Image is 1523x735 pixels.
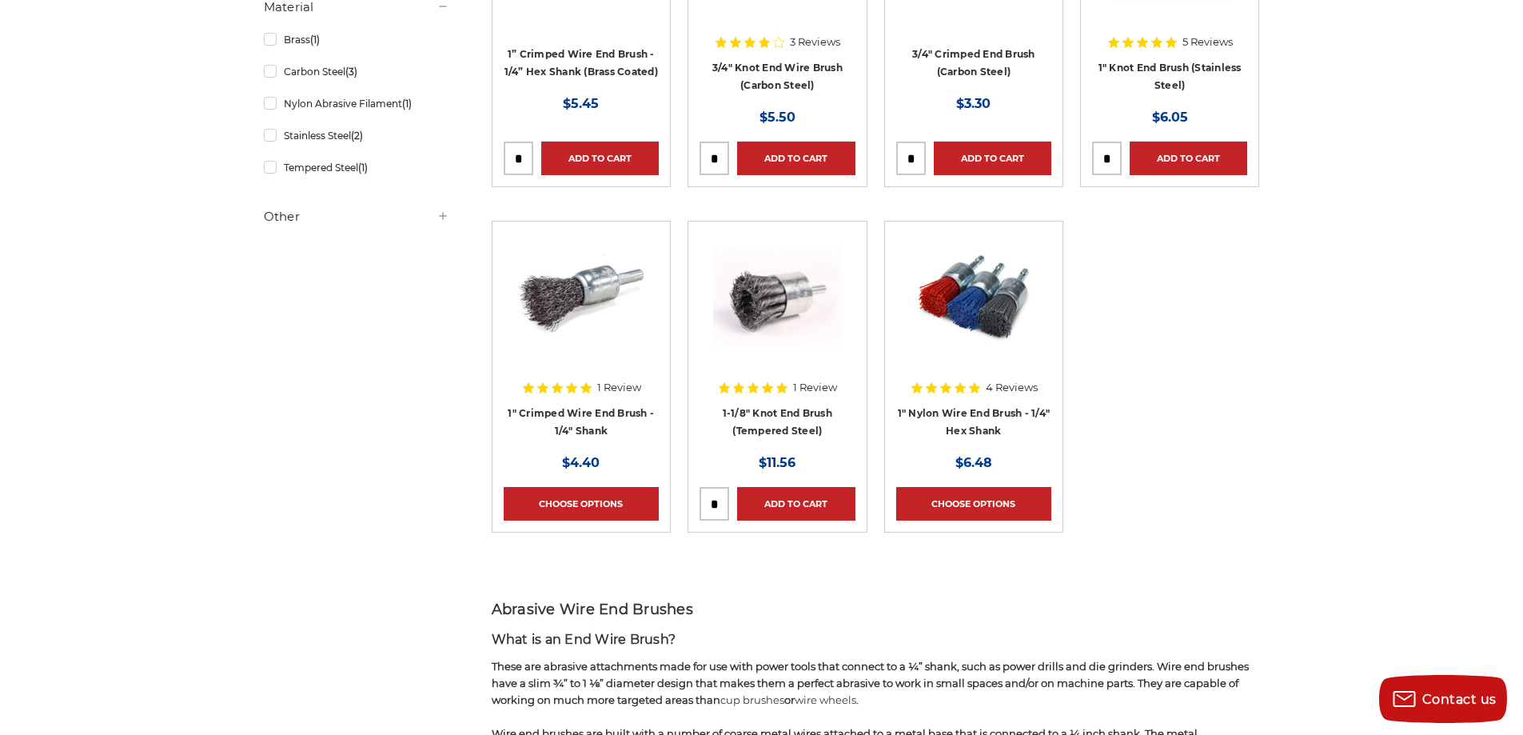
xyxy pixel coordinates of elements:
[310,34,320,46] span: (1)
[264,90,449,118] a: Nylon Abrasive Filament
[712,62,843,92] a: 3/4" Knot End Wire Brush (Carbon Steel)
[562,455,600,470] span: $4.40
[504,48,658,78] a: 1” Crimped Wire End Brush - 1/4” Hex Shank (Brass Coated)
[700,233,855,388] a: Knotted End Brush
[790,37,840,47] span: 3 Reviews
[508,407,654,437] a: 1" Crimped Wire End Brush - 1/4" Shank
[898,407,1051,437] a: 1" Nylon Wire End Brush - 1/4" Hex Shank
[956,96,991,111] span: $3.30
[264,26,449,54] a: Brass
[492,632,676,647] span: What is an End Wire Brush?
[504,487,659,521] a: Choose Options
[737,142,855,175] a: Add to Cart
[517,233,645,361] img: 1" Crimped Wire End Brush - 1/4" Shank
[720,693,784,706] a: cup brushes
[760,110,795,125] span: $5.50
[358,162,368,174] span: (1)
[723,407,832,437] a: 1-1/8" Knot End Brush (Tempered Steel)
[910,233,1038,361] img: 1 inch nylon wire end brush
[912,48,1035,78] a: 3/4" Crimped End Brush (Carbon Steel)
[504,233,659,388] a: 1" Crimped Wire End Brush - 1/4" Shank
[896,233,1051,388] a: 1 inch nylon wire end brush
[541,142,659,175] a: Add to Cart
[955,455,992,470] span: $6.48
[713,233,841,361] img: Knotted End Brush
[793,382,837,393] span: 1 Review
[1379,675,1507,723] button: Contact us
[856,693,859,706] span: .
[934,142,1051,175] a: Add to Cart
[264,154,449,182] a: Tempered Steel
[759,455,795,470] span: $11.56
[737,487,855,521] a: Add to Cart
[597,382,641,393] span: 1 Review
[1182,37,1233,47] span: 5 Reviews
[563,96,599,111] span: $5.45
[492,660,1249,706] span: These are abrasive attachments made for use with power tools that connect to a ¼” shank, such as ...
[345,66,357,78] span: (3)
[795,693,856,706] a: wire wheels
[986,382,1038,393] span: 4 Reviews
[402,98,412,110] span: (1)
[264,122,449,150] a: Stainless Steel
[492,601,693,618] span: Abrasive Wire End Brushes
[1130,142,1247,175] a: Add to Cart
[1422,692,1497,707] span: Contact us
[264,207,449,226] h5: Other
[1152,110,1188,125] span: $6.05
[784,693,795,706] span: or
[264,58,449,86] a: Carbon Steel
[896,487,1051,521] a: Choose Options
[351,130,363,142] span: (2)
[1098,62,1242,92] a: 1" Knot End Brush (Stainless Steel)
